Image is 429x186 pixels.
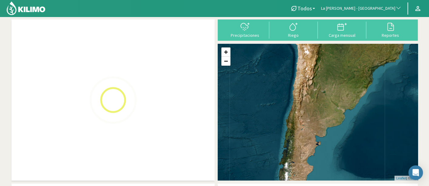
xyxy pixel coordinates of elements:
[368,33,413,37] div: Reportes
[408,165,423,180] div: Open Intercom Messenger
[366,22,415,38] button: Reportes
[318,2,404,15] button: La [PERSON_NAME] - [GEOGRAPHIC_DATA]
[223,33,267,37] div: Precipitaciones
[321,5,395,12] span: La [PERSON_NAME] - [GEOGRAPHIC_DATA]
[83,70,143,130] img: Loading...
[318,22,366,38] button: Carga mensual
[297,5,312,12] span: Todos
[271,33,316,37] div: Riego
[221,47,230,57] a: Zoom in
[396,176,406,180] a: Leaflet
[394,176,417,181] div: | ©
[221,57,230,66] a: Zoom out
[320,33,364,37] div: Carga mensual
[269,22,318,38] button: Riego
[221,22,269,38] button: Precipitaciones
[6,1,46,15] img: Kilimo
